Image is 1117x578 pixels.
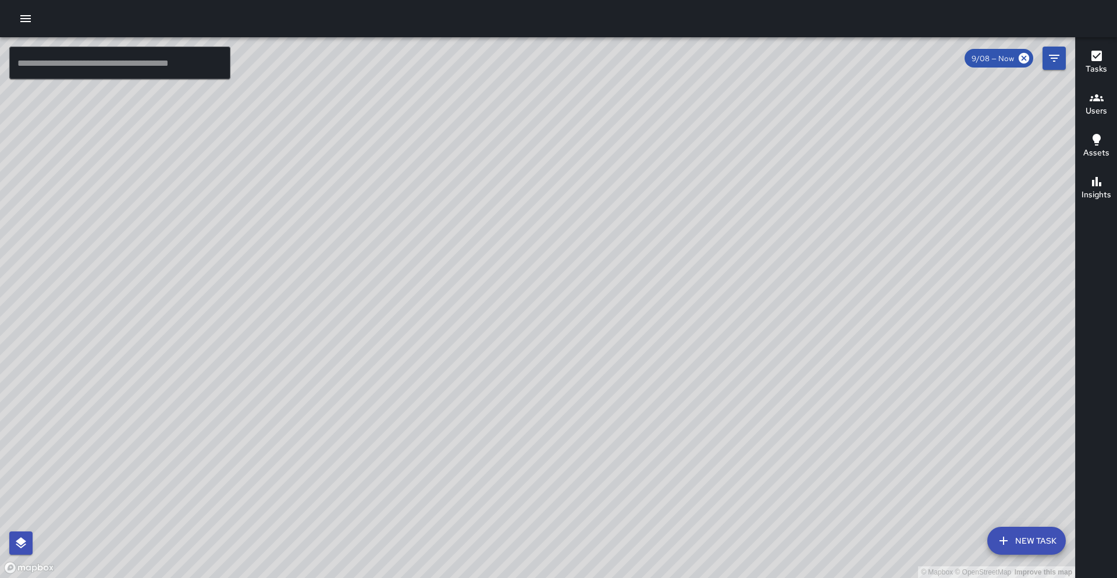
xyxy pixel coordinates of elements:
h6: Insights [1082,189,1111,201]
button: Tasks [1076,42,1117,84]
h6: Tasks [1086,63,1107,76]
h6: Assets [1083,147,1109,159]
button: Assets [1076,126,1117,168]
span: 9/08 — Now [965,54,1021,63]
button: Insights [1076,168,1117,210]
h6: Users [1086,105,1107,118]
button: Filters [1043,47,1066,70]
div: 9/08 — Now [965,49,1033,68]
button: New Task [987,527,1066,555]
button: Users [1076,84,1117,126]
